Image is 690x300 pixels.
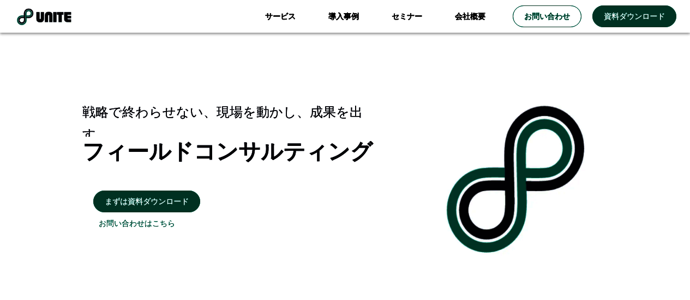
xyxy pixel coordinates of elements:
[93,191,200,212] a: まずは資料ダウンロード
[604,11,665,22] p: 資料ダウンロード
[513,5,581,27] a: お問い合わせ
[524,11,570,22] p: お問い合わせ
[99,218,175,229] a: お問い合わせはこちら
[592,5,676,27] a: 資料ダウンロード
[82,137,373,163] p: フィールドコンサルティング
[82,100,384,145] p: 戦略で終わらせない、現場を動かし、成果を出す。
[105,196,189,207] p: まずは資料ダウンロード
